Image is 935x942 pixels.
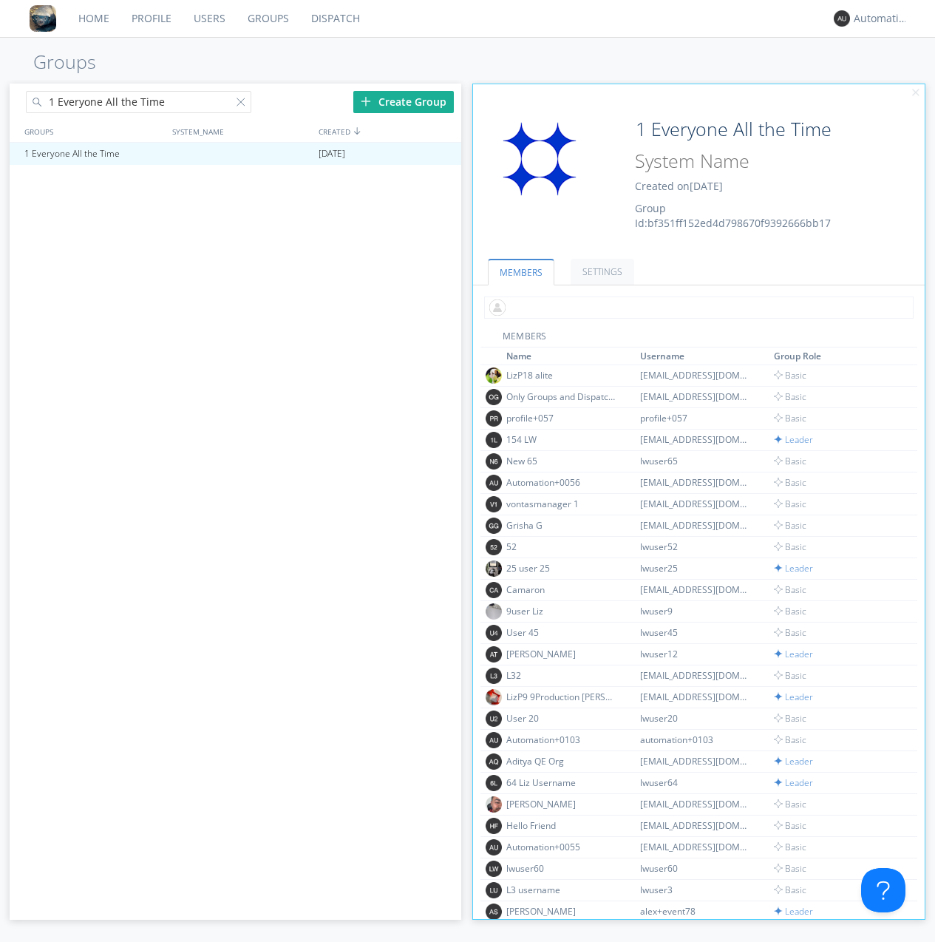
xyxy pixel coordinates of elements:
[630,147,868,175] input: System Name
[30,5,56,32] img: 8ff700cf5bab4eb8a436322861af2272
[640,841,751,853] div: [EMAIL_ADDRESS][DOMAIN_NAME]
[353,91,454,113] div: Create Group
[774,776,813,789] span: Leader
[486,904,502,920] img: 373638.png
[774,905,813,918] span: Leader
[506,519,617,532] div: Grisha G
[774,819,806,832] span: Basic
[486,539,502,555] img: 373638.png
[774,498,806,510] span: Basic
[488,259,554,285] a: MEMBERS
[506,712,617,725] div: User 20
[640,455,751,467] div: lwuser65
[774,648,813,660] span: Leader
[506,476,617,489] div: Automation+0056
[640,605,751,617] div: lwuser9
[571,259,634,285] a: SETTINGS
[21,121,165,142] div: GROUPS
[640,776,751,789] div: lwuser64
[640,862,751,875] div: lwuser60
[774,369,806,382] span: Basic
[640,733,751,746] div: automation+0103
[506,605,617,617] div: 9user Liz
[486,711,502,727] img: 373638.png
[774,541,806,553] span: Basic
[486,560,502,577] img: 30b4fc036c134896bbcaf3271c59502e
[640,369,751,382] div: [EMAIL_ADDRESS][DOMAIN_NAME]
[506,862,617,875] div: lwuser60
[911,88,921,98] img: cancel.svg
[640,626,751,639] div: lwuser45
[486,389,502,405] img: 373638.png
[486,732,502,748] img: 373638.png
[506,369,617,382] div: LizP18 alite
[774,755,813,768] span: Leader
[854,11,909,26] div: Automation+0004
[486,689,502,705] img: 3bbc311a52b54698903a55b0341731c5
[861,868,905,912] iframe: Toggle Customer Support
[774,390,806,403] span: Basic
[506,776,617,789] div: 64 Liz Username
[484,297,914,319] input: Type name of user to add to group
[506,691,617,703] div: LizP9 9Production [PERSON_NAME]
[774,862,806,875] span: Basic
[774,841,806,853] span: Basic
[774,733,806,746] span: Basic
[506,412,617,424] div: profile+057
[361,96,371,106] img: plus.svg
[640,498,751,510] div: [EMAIL_ADDRESS][DOMAIN_NAME]
[506,798,617,810] div: [PERSON_NAME]
[506,819,617,832] div: Hello Friend
[486,861,502,877] img: 373638.png
[774,562,813,575] span: Leader
[640,691,751,703] div: [EMAIL_ADDRESS][DOMAIN_NAME]
[486,839,502,855] img: 373638.png
[640,583,751,596] div: [EMAIL_ADDRESS][DOMAIN_NAME]
[506,498,617,510] div: vontasmanager 1
[640,390,751,403] div: [EMAIL_ADDRESS][DOMAIN_NAME]
[504,348,638,365] th: Toggle SortBy
[774,712,806,725] span: Basic
[486,753,502,770] img: 373638.png
[640,755,751,768] div: [EMAIL_ADDRESS][DOMAIN_NAME]
[640,669,751,682] div: [EMAIL_ADDRESS][DOMAIN_NAME]
[486,796,502,813] img: 80e68eabbbac43a884e96875f533d71b
[486,882,502,898] img: 373638.png
[640,648,751,660] div: lwuser12
[486,582,502,598] img: 373638.png
[315,121,463,142] div: CREATED
[506,733,617,746] div: Automation+0103
[319,143,345,165] span: [DATE]
[486,367,502,384] img: 0d0fd784be474909b6fb18e3a1b02fc7
[506,648,617,660] div: [PERSON_NAME]
[640,884,751,896] div: lwuser3
[169,121,316,142] div: SYSTEM_NAME
[640,712,751,725] div: lwuser20
[486,410,502,427] img: 373638.png
[486,775,502,791] img: 373638.png
[640,819,751,832] div: [EMAIL_ADDRESS][DOMAIN_NAME]
[640,541,751,553] div: lwuser52
[26,91,252,113] input: Search groups
[506,390,617,403] div: Only Groups and Dispatch Tabs
[506,755,617,768] div: Aditya QE Org
[640,798,751,810] div: [EMAIL_ADDRESS][DOMAIN_NAME]
[506,433,617,446] div: 154 LW
[774,626,806,639] span: Basic
[506,562,617,575] div: 25 user 25
[484,115,595,203] img: 31c91c2a7426418da1df40c869a31053
[506,884,617,896] div: L3 username
[640,519,751,532] div: [EMAIL_ADDRESS][DOMAIN_NAME]
[486,496,502,512] img: 373638.png
[506,583,617,596] div: Camaron
[774,669,806,682] span: Basic
[774,884,806,896] span: Basic
[486,475,502,491] img: 373638.png
[506,905,617,918] div: [PERSON_NAME]
[506,841,617,853] div: Automation+0055
[486,818,502,834] img: 373638.png
[506,541,617,553] div: 52
[21,143,167,165] div: 1 Everyone All the Time
[10,143,461,165] a: 1 Everyone All the Time[DATE]
[772,348,900,365] th: Toggle SortBy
